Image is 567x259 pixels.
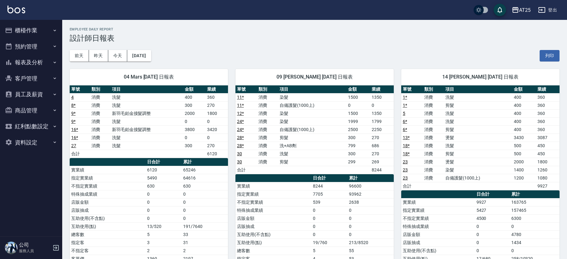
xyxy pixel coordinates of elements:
[346,134,370,142] td: 300
[278,125,346,134] td: 自備護髮(1000上)
[278,109,346,117] td: 染髮
[237,151,242,156] a: 30
[182,206,228,214] td: 0
[370,117,394,125] td: 1799
[311,190,347,198] td: 7705
[401,85,423,93] th: 單號
[108,50,128,61] button: 今天
[536,117,560,125] td: 360
[401,239,475,247] td: 店販抽成
[110,142,183,150] td: 洗髮
[235,182,311,190] td: 實業績
[146,230,182,239] td: 5
[311,206,347,214] td: 0
[146,182,182,190] td: 630
[206,85,228,93] th: 業績
[257,158,278,166] td: 消費
[71,95,74,100] a: 4
[512,117,536,125] td: 400
[206,125,228,134] td: 3420
[475,222,510,230] td: 0
[70,214,146,222] td: 互助使用(不含點)
[346,85,370,93] th: 金額
[370,125,394,134] td: 2250
[512,101,536,109] td: 400
[475,230,510,239] td: 0
[346,142,370,150] td: 799
[444,125,512,134] td: 剪髮
[311,222,347,230] td: 0
[347,214,394,222] td: 0
[494,4,506,16] button: save
[519,6,531,14] div: AT25
[475,247,510,255] td: 0
[90,85,110,93] th: 類別
[70,182,146,190] td: 不指定實業績
[401,230,475,239] td: 店販金額
[423,150,444,158] td: 消費
[346,93,370,101] td: 1500
[206,150,228,158] td: 6120
[370,158,394,166] td: 269
[90,93,110,101] td: 消費
[311,174,347,182] th: 日合計
[90,142,110,150] td: 消費
[423,93,444,101] td: 消費
[510,206,560,214] td: 157465
[70,190,146,198] td: 特殊抽成業績
[206,142,228,150] td: 270
[206,93,228,101] td: 360
[90,134,110,142] td: 消費
[2,86,60,102] button: 員工及薪資
[2,70,60,87] button: 客戶管理
[311,230,347,239] td: 0
[510,222,560,230] td: 0
[510,239,560,247] td: 1434
[183,101,206,109] td: 300
[70,34,560,43] h3: 設計師日報表
[423,85,444,93] th: 類別
[536,142,560,150] td: 450
[509,4,533,16] button: AT25
[183,117,206,125] td: 0
[444,142,512,150] td: 洗髮
[146,206,182,214] td: 0
[146,214,182,222] td: 0
[77,74,221,80] span: 04 Mars [DATE] 日報表
[90,101,110,109] td: 消費
[346,117,370,125] td: 1999
[183,142,206,150] td: 300
[90,109,110,117] td: 消費
[278,93,346,101] td: 染髮
[347,247,394,255] td: 55
[401,85,560,190] table: a dense table
[370,134,394,142] td: 270
[2,102,60,119] button: 商品管理
[278,101,346,109] td: 自備護髮(1000上)
[370,93,394,101] td: 1350
[510,190,560,198] th: 累計
[70,50,89,61] button: 前天
[183,134,206,142] td: 0
[444,134,512,142] td: 燙髮
[70,85,228,158] table: a dense table
[235,85,257,93] th: 單號
[347,239,394,247] td: 213/8520
[475,206,510,214] td: 5427
[182,158,228,166] th: 累計
[346,109,370,117] td: 1500
[512,158,536,166] td: 2000
[444,101,512,109] td: 剪髮
[444,117,512,125] td: 洗髮
[347,230,394,239] td: 0
[311,247,347,255] td: 5
[89,50,108,61] button: 昨天
[423,174,444,182] td: 消費
[182,247,228,255] td: 2
[540,50,560,61] button: 列印
[311,239,347,247] td: 19/760
[146,222,182,230] td: 13/520
[346,158,370,166] td: 299
[536,150,560,158] td: 450
[510,230,560,239] td: 4780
